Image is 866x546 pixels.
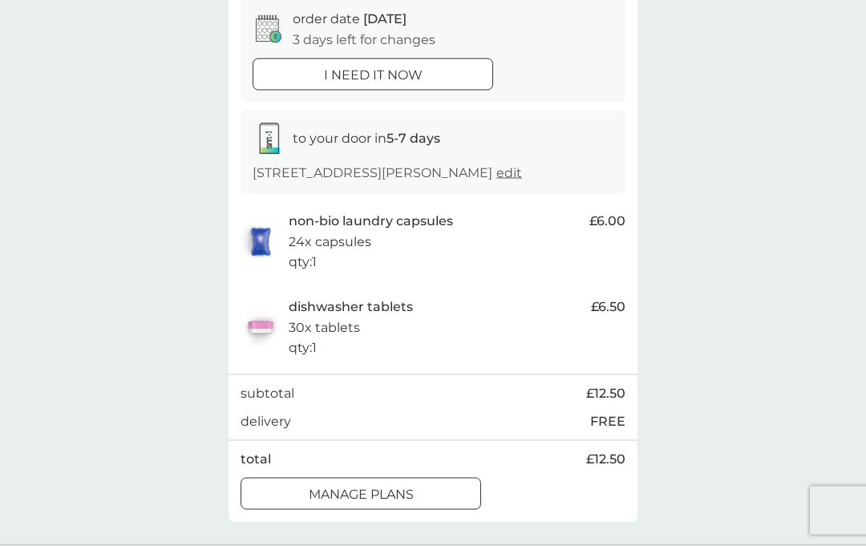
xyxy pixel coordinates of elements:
[241,449,271,470] p: total
[586,383,625,404] span: £12.50
[289,338,317,358] p: qty : 1
[591,297,625,317] span: £6.50
[289,252,317,273] p: qty : 1
[289,232,371,253] p: 24x capsules
[590,411,625,432] p: FREE
[589,211,625,232] span: £6.00
[241,411,291,432] p: delivery
[293,9,407,30] p: order date
[289,297,413,317] p: dishwasher tablets
[289,211,453,232] p: non-bio laundry capsules
[386,131,440,146] strong: 5-7 days
[496,165,522,180] a: edit
[324,65,423,86] p: i need it now
[241,478,481,510] button: manage plans
[241,383,294,404] p: subtotal
[363,11,407,26] span: [DATE]
[309,484,414,505] p: manage plans
[293,131,440,146] span: to your door in
[253,163,522,184] p: [STREET_ADDRESS][PERSON_NAME]
[253,59,493,91] button: i need it now
[293,30,435,51] p: 3 days left for changes
[586,449,625,470] span: £12.50
[289,317,360,338] p: 30x tablets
